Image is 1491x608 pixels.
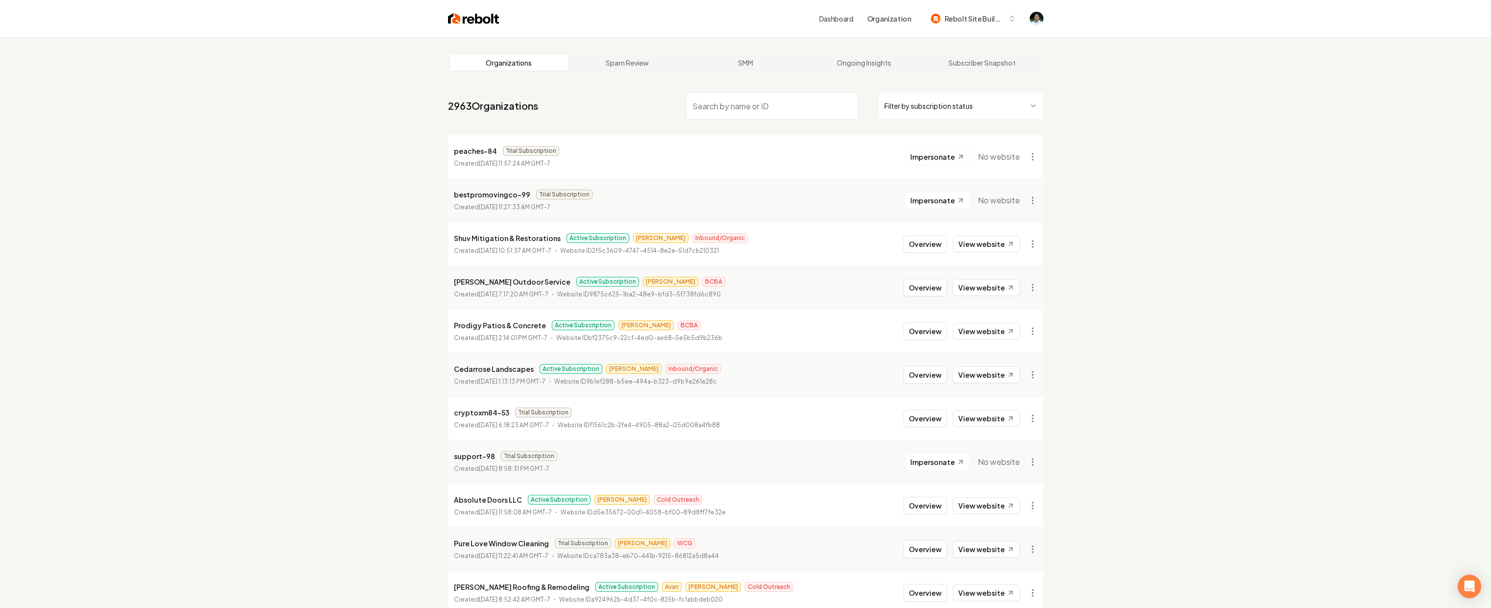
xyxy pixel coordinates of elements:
[528,495,591,505] span: Active Subscription
[559,595,723,605] p: Website ID a924962b-4d37-4f0c-825b-fc1abbdeb020
[479,291,548,298] time: [DATE] 7:17:20 AM GMT-7
[454,420,549,430] p: Created
[903,279,947,296] button: Overview
[454,189,530,200] p: bestpromovingco-99
[805,55,923,71] a: Ongoing Insights
[665,364,721,374] span: Inbound/Organic
[479,247,551,254] time: [DATE] 10:51:37 AM GMT-7
[923,55,1041,71] a: Subscriber Snapshot
[454,290,548,299] p: Created
[1030,12,1043,25] button: Open user button
[567,233,629,243] span: Active Subscription
[945,14,1004,24] span: Rebolt Site Builder
[561,508,726,517] p: Website ID d5e35672-00d1-4058-bf00-89d8ff7fe32e
[503,146,559,156] span: Trial Subscription
[454,246,551,256] p: Created
[479,421,549,429] time: [DATE] 6:18:23 AM GMT-7
[479,552,548,559] time: [DATE] 11:22:41 AM GMT-7
[557,290,721,299] p: Website ID 9875c625-1ba2-48e9-bfd3-5f738fd6c890
[819,14,853,24] a: Dashboard
[454,232,561,244] p: Shuv Mitigation & Restorations
[479,334,547,341] time: [DATE] 2:14:01 PM GMT-7
[953,497,1020,514] a: View website
[978,151,1020,163] span: No website
[595,582,658,592] span: Active Subscription
[454,450,495,462] p: support-98
[1458,575,1481,598] div: Open Intercom Messenger
[568,55,686,71] a: Spam Review
[1030,12,1043,25] img: Arwin Rahmatpanah
[615,538,670,548] span: [PERSON_NAME]
[501,451,557,461] span: Trial Subscription
[454,363,534,375] p: Cedarrose Landscapes
[953,279,1020,296] a: View website
[554,377,717,387] p: Website ID 9b1ef288-b5ee-494a-b323-d9b9e261e28c
[556,333,722,343] p: Website ID bf2375c9-22cf-4ed0-ae68-5e5b5d9b236b
[555,538,611,548] span: Trial Subscription
[450,55,568,71] a: Organizations
[454,202,550,212] p: Created
[978,456,1020,468] span: No website
[552,320,615,330] span: Active Subscription
[540,364,602,374] span: Active Subscription
[454,551,548,561] p: Created
[686,582,741,592] span: [PERSON_NAME]
[903,322,947,340] button: Overview
[479,465,549,472] time: [DATE] 8:58:31 PM GMT-7
[903,540,947,558] button: Overview
[454,145,497,157] p: peaches-84
[903,235,947,253] button: Overview
[910,195,955,205] span: Impersonate
[454,377,545,387] p: Created
[674,538,695,548] span: WCG
[576,277,639,287] span: Active Subscription
[678,320,701,330] span: BCBA
[662,582,682,592] span: Avan
[861,10,917,27] button: Organization
[515,408,571,417] span: Trial Subscription
[479,596,550,603] time: [DATE] 8:52:42 AM GMT-7
[560,246,719,256] p: Website ID 2f5c3609-4747-4514-8e2e-51d7cb210321
[903,497,947,514] button: Overview
[594,495,650,505] span: [PERSON_NAME]
[905,192,970,209] button: Impersonate
[910,152,955,162] span: Impersonate
[618,320,674,330] span: [PERSON_NAME]
[903,410,947,427] button: Overview
[953,366,1020,383] a: View website
[558,420,720,430] p: Website ID f1561c2b-2fe4-4905-88a2-05d008a4fb88
[910,457,955,467] span: Impersonate
[454,159,550,169] p: Created
[692,233,748,243] span: Inbound/Organic
[702,277,725,287] span: BCBA
[454,464,549,474] p: Created
[606,364,662,374] span: [PERSON_NAME]
[633,233,688,243] span: [PERSON_NAME]
[654,495,702,505] span: Cold Outreach
[479,160,550,167] time: [DATE] 11:57:24 AM GMT-7
[643,277,698,287] span: [PERSON_NAME]
[905,148,970,166] button: Impersonate
[454,407,509,418] p: cryptoxm84-53
[454,595,550,605] p: Created
[454,319,546,331] p: Prodigy Patios & Concrete
[479,378,545,385] time: [DATE] 1:13:13 PM GMT-7
[903,366,947,384] button: Overview
[953,584,1020,601] a: View website
[557,551,719,561] p: Website ID ca783a38-eb70-441b-9215-86812a5d8a44
[448,99,538,113] a: 2963Organizations
[454,333,547,343] p: Created
[454,581,590,593] p: [PERSON_NAME] Roofing & Remodeling
[686,55,805,71] a: SMM
[745,582,793,592] span: Cold Outreach
[953,541,1020,558] a: View website
[953,323,1020,340] a: View website
[454,494,522,506] p: Absolute Doors LLC
[953,410,1020,427] a: View website
[479,203,550,211] time: [DATE] 11:27:33 AM GMT-7
[686,92,858,120] input: Search by name or ID
[536,190,592,199] span: Trial Subscription
[931,14,941,24] img: Rebolt Site Builder
[448,12,499,25] img: Rebolt Logo
[454,537,549,549] p: Pure Love Window Cleaning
